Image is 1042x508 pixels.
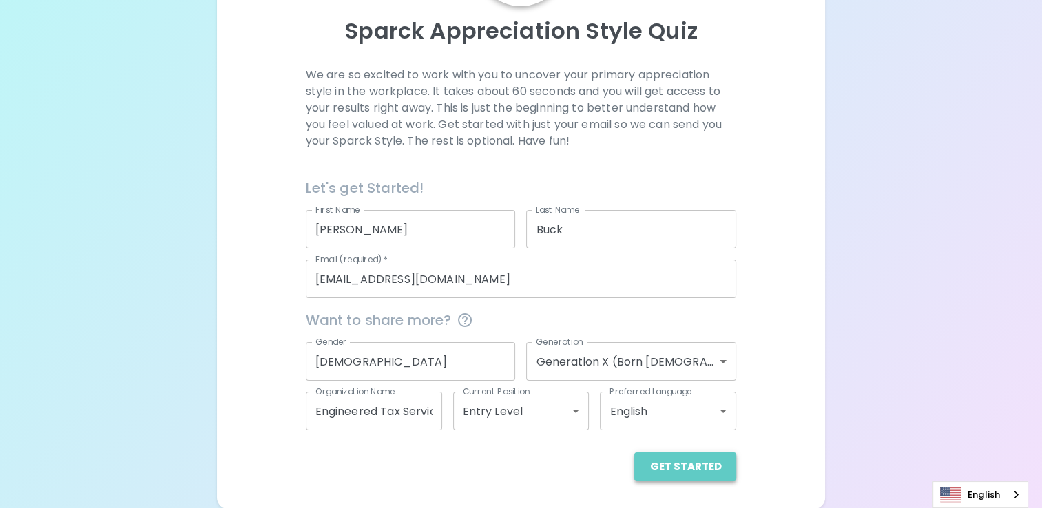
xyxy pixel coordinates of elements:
[306,309,737,331] span: Want to share more?
[233,17,809,45] p: Sparck Appreciation Style Quiz
[609,385,692,397] label: Preferred Language
[306,177,737,199] h6: Let's get Started!
[306,67,737,149] p: We are so excited to work with you to uncover your primary appreciation style in the workplace. I...
[536,336,583,348] label: Generation
[315,336,347,348] label: Gender
[463,385,530,397] label: Current Position
[526,342,736,381] div: Generation X (Born [DEMOGRAPHIC_DATA] - [DEMOGRAPHIC_DATA])
[315,385,395,397] label: Organization Name
[933,482,1028,507] a: English
[932,481,1028,508] div: Language
[600,392,736,430] div: English
[453,392,590,430] div: Entry Level
[315,253,388,265] label: Email (required)
[634,452,736,481] button: Get Started
[932,481,1028,508] aside: Language selected: English
[536,204,579,215] label: Last Name
[457,312,473,328] svg: This information is completely confidential and only used for aggregated appreciation studies at ...
[315,204,360,215] label: First Name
